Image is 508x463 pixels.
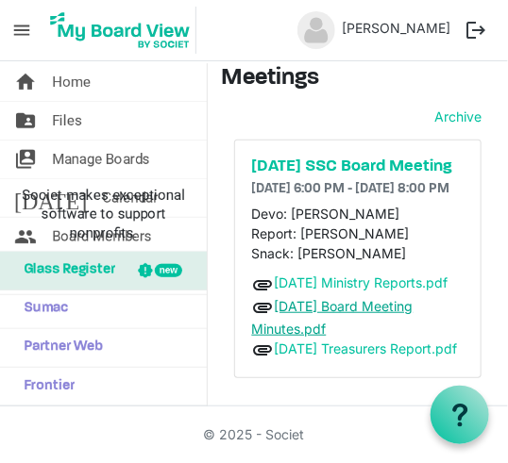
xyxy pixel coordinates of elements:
span: Manage Boards [52,141,150,178]
span: attachment [252,296,275,319]
span: switch_account [14,141,37,178]
a: My Board View Logo [44,7,203,54]
a: © 2025 - Societ [204,426,305,442]
span: Home [52,63,91,101]
a: [DATE] Ministry Reports.pdf [275,274,449,290]
span: Sumac [14,290,68,328]
span: attachment [252,273,275,296]
div: new [155,264,182,277]
h3: Meetings [221,65,495,92]
a: [DATE] Treasurers Report.pdf [275,340,458,356]
a: [DATE] Board Meeting Minutes.pdf [252,298,414,337]
span: Glass Register [14,252,115,289]
span: menu [4,12,40,48]
span: folder_shared [14,102,37,140]
img: no-profile-picture.svg [297,11,335,49]
span: home [14,63,37,101]
span: Societ makes exceptional software to support nonprofits. [8,186,198,242]
span: Files [52,102,82,140]
span: attachment [252,339,275,361]
a: [PERSON_NAME] [335,11,457,44]
span: Partner Web [14,329,103,367]
a: [DATE] SSC Board Meeting [252,157,465,176]
button: logout [457,11,495,49]
a: Archive [428,107,482,126]
span: Frontier [14,368,75,405]
img: My Board View Logo [44,7,196,54]
p: Devo: [PERSON_NAME] Report: [PERSON_NAME] Snack: [PERSON_NAME] [252,204,465,263]
h6: [DATE] 6:00 PM - [DATE] 8:00 PM [252,182,465,198]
